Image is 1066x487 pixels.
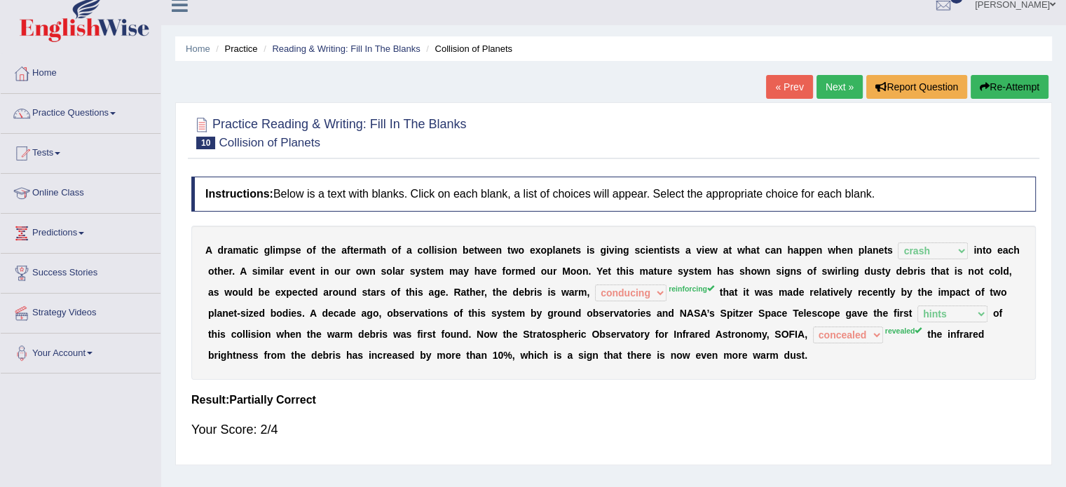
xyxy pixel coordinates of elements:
b: e [275,287,281,298]
b: c [417,245,423,256]
b: a [208,287,214,298]
b: s [688,266,694,277]
b: n [496,245,503,256]
b: n [976,245,983,256]
a: Predictions [1,214,160,249]
b: m [515,266,524,277]
b: n [306,266,312,277]
b: e [300,266,306,277]
b: p [286,287,292,298]
b: e [264,287,270,298]
b: m [449,266,458,277]
b: m [260,266,268,277]
b: w [511,245,519,256]
b: g [600,245,606,256]
b: l [432,245,435,256]
b: h [324,245,331,256]
a: Strategy Videos [1,294,160,329]
b: s [957,266,963,277]
b: h [217,266,224,277]
b: i [273,245,275,256]
b: a [723,245,729,256]
b: b [463,245,469,256]
b: f [397,287,400,298]
b: r [359,245,362,256]
b: w [737,245,745,256]
b: f [502,266,505,277]
b: a [275,266,280,277]
b: m [639,266,648,277]
b: i [320,266,323,277]
b: s [876,266,882,277]
b: o [392,245,398,256]
b: a [770,245,776,256]
b: t [247,245,250,256]
b: c [989,266,995,277]
b: t [728,245,732,256]
button: Re-Attempt [971,75,1048,99]
b: e [902,266,908,277]
b: p [859,245,865,256]
b: a [793,245,799,256]
b: a [341,245,347,256]
b: a [940,266,945,277]
b: p [799,245,805,256]
b: t [426,266,430,277]
b: n [345,287,351,298]
b: l [244,287,247,298]
b: a [395,266,401,277]
b: e [667,266,672,277]
b: a [480,266,486,277]
b: a [685,245,691,256]
b: i [917,266,920,277]
a: « Prev [766,75,812,99]
small: Collision of Planets [219,136,320,149]
b: s [589,245,595,256]
b: f [313,245,316,256]
b: h [745,266,751,277]
b: o [208,266,214,277]
b: g [264,245,271,256]
b: o [576,266,582,277]
b: i [442,245,445,256]
b: w [710,245,718,256]
b: t [608,266,611,277]
b: n [968,266,974,277]
b: r [228,266,232,277]
b: t [884,245,887,256]
b: s [380,287,385,298]
b: l [1000,266,1003,277]
b: f [813,266,816,277]
h2: Practice Reading & Writing: Fill In The Blanks [191,114,467,149]
a: Practice Questions [1,94,160,129]
b: b [908,266,914,277]
b: A [240,266,247,277]
b: u [238,287,245,298]
b: n [790,266,796,277]
b: t [882,266,885,277]
b: s [728,266,734,277]
b: o [391,287,397,298]
li: Collision of Planets [423,42,512,55]
b: b [259,287,265,298]
a: Home [186,43,210,54]
b: o [445,245,451,256]
span: 10 [196,137,215,149]
b: e [697,266,703,277]
b: s [629,266,634,277]
b: d [864,266,870,277]
b: n [451,245,458,256]
b: e [841,245,847,256]
b: r [346,266,350,277]
b: v [696,245,702,256]
b: s [674,245,680,256]
b: f [397,245,401,256]
b: y [683,266,689,277]
b: s [920,266,926,277]
a: Reading & Writing: Fill In The Blanks [272,43,420,54]
b: l [429,245,432,256]
b: n [847,266,853,277]
b: v [609,245,615,256]
b: t [654,266,657,277]
b: a [242,245,247,256]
